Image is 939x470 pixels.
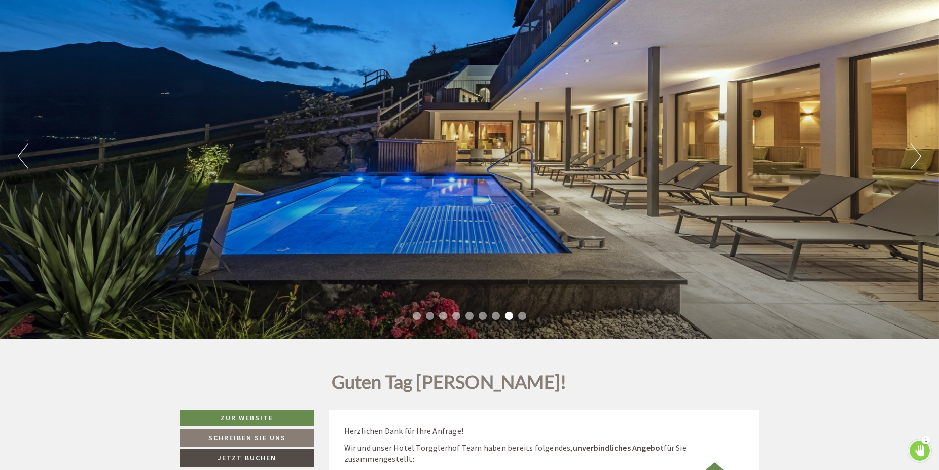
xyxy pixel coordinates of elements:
a: Zur Website [180,410,314,426]
button: Senden [339,267,400,285]
a: Jetzt buchen [180,449,314,467]
button: Next [911,143,921,169]
p: Wir und unser Hotel Torgglerhof Team haben bereits folgendes, für Sie zusammengestellt: [344,442,744,465]
a: Schreiben Sie uns [180,429,314,447]
button: Previous [18,143,28,169]
strong: unverbindliches Angebot [573,443,664,453]
span: 1 [921,436,930,444]
h1: Guten Tag [PERSON_NAME]! [332,372,567,397]
div: Guten Tag, wie können wir Ihnen helfen? [8,28,166,59]
p: Herzlichen Dank für Ihre Anfrage! [344,425,744,437]
div: [GEOGRAPHIC_DATA] [16,30,161,38]
div: [DATE] [181,8,218,25]
small: 16:24 [16,50,161,57]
